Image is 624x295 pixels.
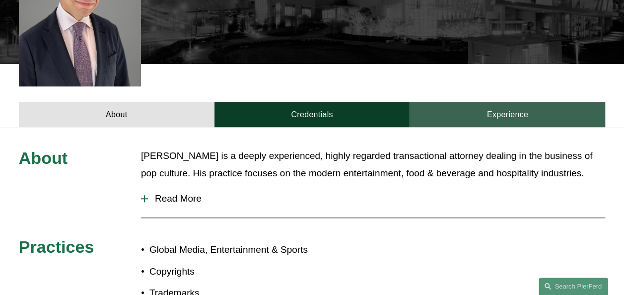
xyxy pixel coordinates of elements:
span: About [19,148,68,167]
a: Search this site [539,278,608,295]
button: Read More [141,186,605,212]
span: Practices [19,237,94,256]
a: About [19,102,214,127]
p: [PERSON_NAME] is a deeply experienced, highly regarded transactional attorney dealing in the busi... [141,147,605,181]
a: Experience [410,102,605,127]
a: Credentials [214,102,410,127]
span: Read More [148,193,605,204]
p: Copyrights [149,263,312,280]
p: Global Media, Entertainment & Sports [149,241,312,258]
